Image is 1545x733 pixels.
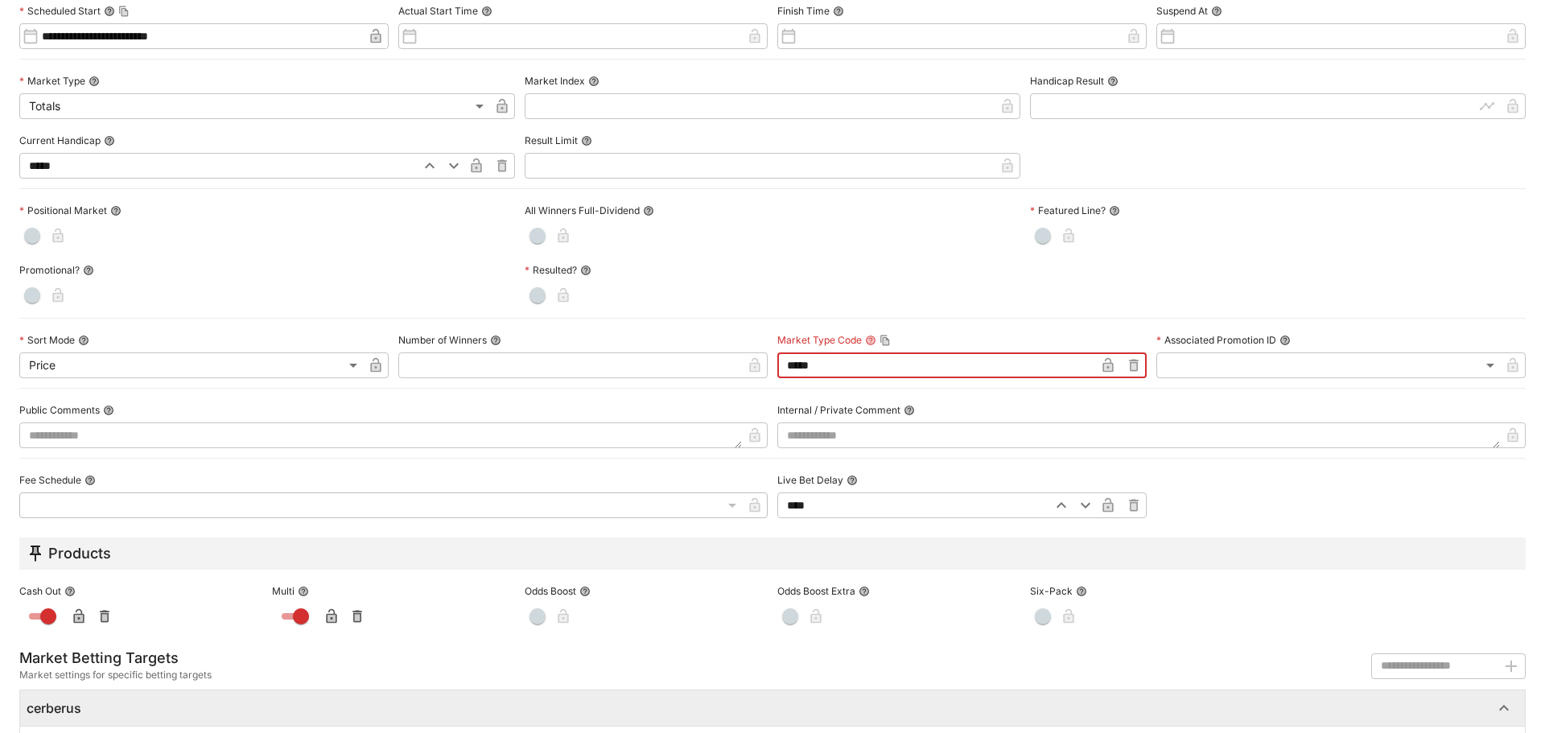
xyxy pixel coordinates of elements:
[19,584,61,598] p: Cash Out
[83,265,94,276] button: Promotional?
[104,6,115,17] button: Scheduled StartCopy To Clipboard
[19,263,80,277] p: Promotional?
[859,586,870,597] button: Odds Boost Extra
[777,584,855,598] p: Odds Boost Extra
[865,335,876,346] button: Market Type CodeCopy To Clipboard
[110,205,122,216] button: Positional Market
[1030,74,1104,88] p: Handicap Result
[19,352,363,378] div: Price
[398,4,478,18] p: Actual Start Time
[490,335,501,346] button: Number of Winners
[78,335,89,346] button: Sort Mode
[272,584,295,598] p: Multi
[1107,76,1119,87] button: Handicap Result
[398,333,487,347] p: Number of Winners
[19,204,107,217] p: Positional Market
[525,74,585,88] p: Market Index
[103,405,114,416] button: Public Comments
[525,134,578,147] p: Result Limit
[19,403,100,417] p: Public Comments
[1076,586,1087,597] button: Six-Pack
[904,405,915,416] button: Internal / Private Comment
[833,6,844,17] button: Finish Time
[581,135,592,146] button: Result Limit
[118,6,130,17] button: Copy To Clipboard
[19,134,101,147] p: Current Handicap
[1211,6,1222,17] button: Suspend At
[880,335,891,346] button: Copy To Clipboard
[1279,335,1291,346] button: Associated Promotion ID
[525,204,640,217] p: All Winners Full-Dividend
[777,403,900,417] p: Internal / Private Comment
[588,76,599,87] button: Market Index
[19,74,85,88] p: Market Type
[1030,584,1073,598] p: Six-Pack
[19,649,212,667] h5: Market Betting Targets
[777,473,843,487] p: Live Bet Delay
[777,333,862,347] p: Market Type Code
[19,4,101,18] p: Scheduled Start
[48,544,111,562] h5: Products
[64,586,76,597] button: Cash Out
[19,473,81,487] p: Fee Schedule
[1109,205,1120,216] button: Featured Line?
[525,584,576,598] p: Odds Boost
[481,6,492,17] button: Actual Start Time
[525,263,577,277] p: Resulted?
[1030,204,1106,217] p: Featured Line?
[84,475,96,486] button: Fee Schedule
[104,135,115,146] button: Current Handicap
[19,333,75,347] p: Sort Mode
[27,700,81,717] h6: cerberus
[1156,4,1208,18] p: Suspend At
[580,265,591,276] button: Resulted?
[579,586,591,597] button: Odds Boost
[19,667,212,683] span: Market settings for specific betting targets
[89,76,100,87] button: Market Type
[643,205,654,216] button: All Winners Full-Dividend
[298,586,309,597] button: Multi
[777,4,830,18] p: Finish Time
[19,93,489,119] div: Totals
[1156,333,1276,347] p: Associated Promotion ID
[847,475,858,486] button: Live Bet Delay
